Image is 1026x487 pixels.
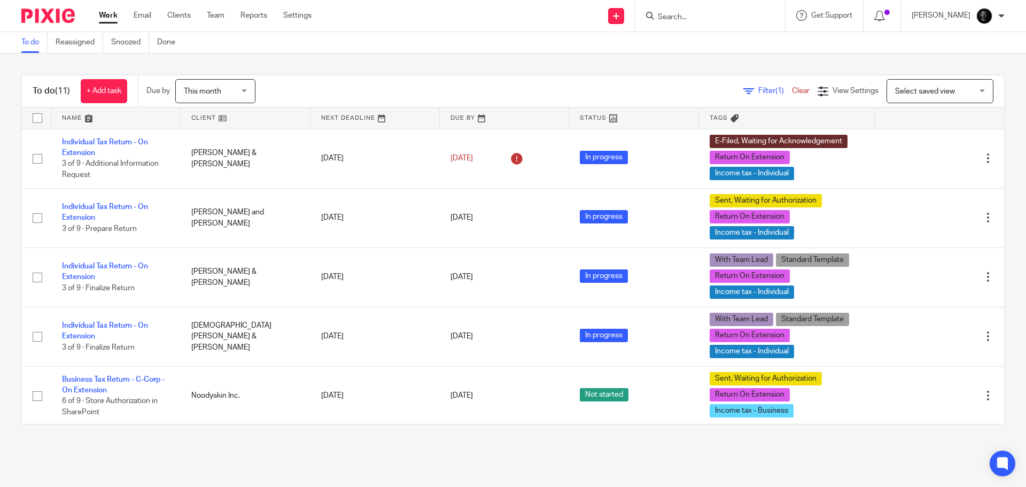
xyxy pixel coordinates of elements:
[912,10,970,21] p: [PERSON_NAME]
[450,273,473,281] span: [DATE]
[62,203,148,221] a: Individual Tax Return - On Extension
[21,9,75,23] img: Pixie
[62,398,158,416] span: 6 of 9 · Store Authorization in SharePoint
[580,329,628,342] span: In progress
[775,87,784,95] span: (1)
[146,86,170,96] p: Due by
[62,262,148,281] a: Individual Tax Return - On Extension
[710,194,822,207] span: Sent, Waiting for Authorization
[833,87,879,95] span: View Settings
[62,225,137,233] span: 3 of 9 · Prepare Return
[111,32,149,53] a: Snoozed
[710,226,794,239] span: Income tax - Individual
[62,284,135,292] span: 3 of 9 · Finalize Return
[580,210,628,223] span: In progress
[310,307,440,366] td: [DATE]
[310,366,440,426] td: [DATE]
[450,333,473,340] span: [DATE]
[710,135,848,148] span: E-Filed, Waiting for Acknowledgement
[710,329,790,342] span: Return On Extension
[157,32,183,53] a: Done
[792,87,810,95] a: Clear
[710,388,790,401] span: Return On Extension
[710,253,773,267] span: With Team Lead
[710,345,794,358] span: Income tax - Individual
[710,313,773,326] span: With Team Lead
[56,32,103,53] a: Reassigned
[758,87,792,95] span: Filter
[811,12,852,19] span: Get Support
[580,388,628,401] span: Not started
[55,87,70,95] span: (11)
[33,86,70,97] h1: To do
[99,10,118,21] a: Work
[181,129,310,188] td: [PERSON_NAME] & [PERSON_NAME]
[710,167,794,180] span: Income tax - Individual
[580,269,628,283] span: In progress
[895,88,955,95] span: Select saved view
[776,313,849,326] span: Standard Template
[710,151,790,164] span: Return On Extension
[207,10,224,21] a: Team
[62,376,165,394] a: Business Tax Return - C-Corp - On Extension
[710,269,790,283] span: Return On Extension
[62,160,159,179] span: 3 of 9 · Additional Information Request
[310,188,440,248] td: [DATE]
[580,151,628,164] span: In progress
[134,10,151,21] a: Email
[976,7,993,25] img: Chris.jpg
[62,138,148,157] a: Individual Tax Return - On Extension
[181,248,310,307] td: [PERSON_NAME] & [PERSON_NAME]
[450,214,473,221] span: [DATE]
[21,32,48,53] a: To do
[710,285,794,299] span: Income tax - Individual
[450,154,473,162] span: [DATE]
[167,10,191,21] a: Clients
[181,188,310,248] td: [PERSON_NAME] and [PERSON_NAME]
[450,392,473,399] span: [DATE]
[81,79,127,103] a: + Add task
[310,248,440,307] td: [DATE]
[181,366,310,426] td: Noodyskin Inc.
[710,404,794,418] span: Income tax - Business
[710,115,728,121] span: Tags
[283,10,312,21] a: Settings
[776,253,849,267] span: Standard Template
[657,13,753,22] input: Search
[62,344,135,351] span: 3 of 9 · Finalize Return
[310,129,440,188] td: [DATE]
[181,307,310,366] td: [DEMOGRAPHIC_DATA][PERSON_NAME] & [PERSON_NAME]
[184,88,221,95] span: This month
[710,372,822,385] span: Sent, Waiting for Authorization
[710,210,790,223] span: Return On Extension
[62,322,148,340] a: Individual Tax Return - On Extension
[240,10,267,21] a: Reports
